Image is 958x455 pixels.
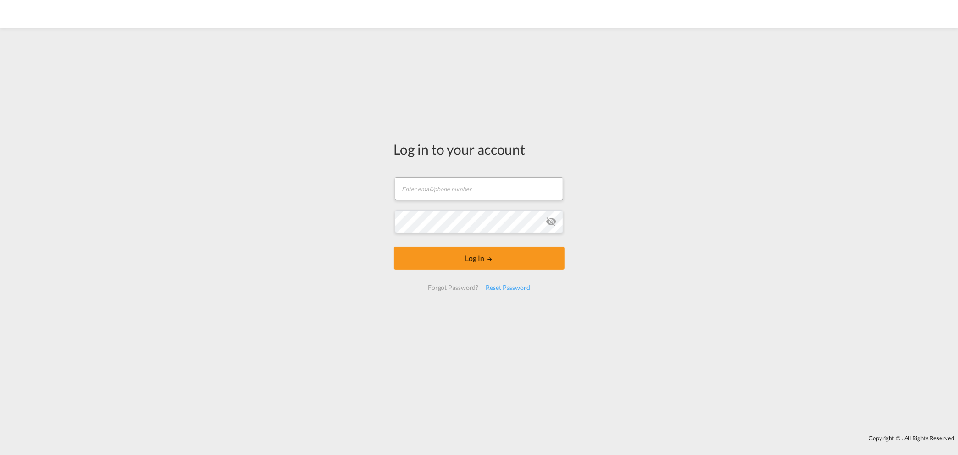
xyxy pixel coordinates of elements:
input: Enter email/phone number [395,177,563,200]
md-icon: icon-eye-off [546,216,557,227]
div: Log in to your account [394,139,565,159]
button: LOGIN [394,247,565,270]
div: Forgot Password? [424,279,482,296]
div: Reset Password [482,279,534,296]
